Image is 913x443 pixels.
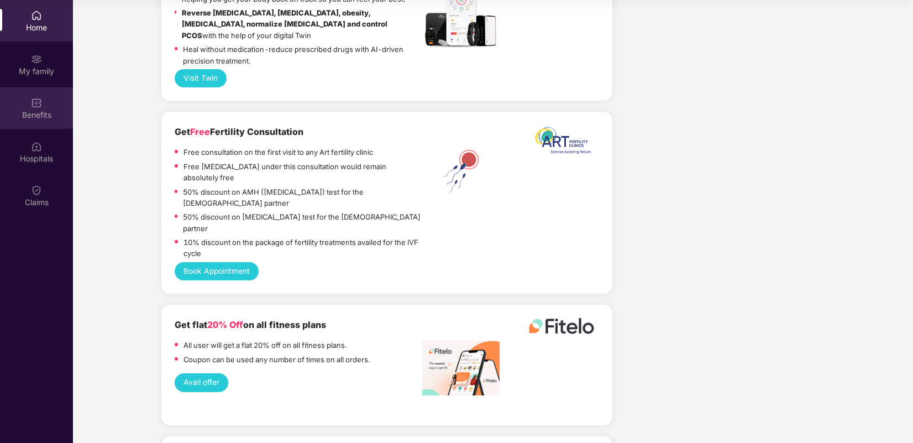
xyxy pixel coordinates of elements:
img: svg+xml;base64,PHN2ZyBpZD0iQmVuZWZpdHMiIHhtbG5zPSJodHRwOi8vd3d3LnczLm9yZy8yMDAwL3N2ZyIgd2lkdGg9Ij... [31,97,42,108]
p: Heal without medication-reduce prescribed drugs with AI-driven precision treatment. [183,44,422,66]
img: ART%20Fertility.png [422,147,500,196]
button: Book Appointment [175,262,259,281]
img: svg+xml;base64,PHN2ZyBpZD0iSG9tZSIgeG1sbnM9Imh0dHA6Ly93d3cudzMub3JnLzIwMDAvc3ZnIiB3aWR0aD0iMjAiIG... [31,10,42,21]
b: Get flat on all fitness plans [175,320,326,330]
b: Get Fertility Consultation [175,127,303,137]
img: image%20fitelo.jpeg [422,340,500,395]
p: with the help of your digital Twin [182,7,422,41]
p: All user will get a flat 20% off on all fitness plans. [183,340,347,351]
img: svg+xml;base64,PHN2ZyBpZD0iQ2xhaW0iIHhtbG5zPSJodHRwOi8vd3d3LnczLm9yZy8yMDAwL3N2ZyIgd2lkdGg9IjIwIi... [31,185,42,196]
strong: Reverse [MEDICAL_DATA], [MEDICAL_DATA], obesity, [MEDICAL_DATA], normalize [MEDICAL_DATA] and con... [182,8,387,40]
p: 50% discount on AMH ([MEDICAL_DATA]) test for the [DEMOGRAPHIC_DATA] partner [183,186,422,209]
img: svg+xml;base64,PHN2ZyBpZD0iSG9zcGl0YWxzIiB4bWxucz0iaHR0cDovL3d3dy53My5vcmcvMjAwMC9zdmciIHdpZHRoPS... [31,141,42,152]
button: Avail offer [175,373,228,392]
button: Visit Twin [175,69,227,88]
img: fitelo%20logo.png [528,318,595,334]
img: ART%20logo%20printable%20jpg.jpg [528,125,595,161]
p: 50% discount on [MEDICAL_DATA] test for the [DEMOGRAPHIC_DATA] partner [183,211,422,234]
span: Free [190,127,210,137]
p: Coupon can be used any number of times on all orders. [183,354,370,365]
span: 20% Off [207,320,243,330]
img: svg+xml;base64,PHN2ZyB3aWR0aD0iMjAiIGhlaWdodD0iMjAiIHZpZXdCb3g9IjAgMCAyMCAyMCIgZmlsbD0ibm9uZSIgeG... [31,54,42,65]
p: Free consultation on the first visit to any Art fertility clinic [183,147,373,158]
p: 10% discount on the package of fertility treatments availed for the IVF cycle [183,237,422,259]
p: Free [MEDICAL_DATA] under this consultation would remain absolutely free [183,161,422,184]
